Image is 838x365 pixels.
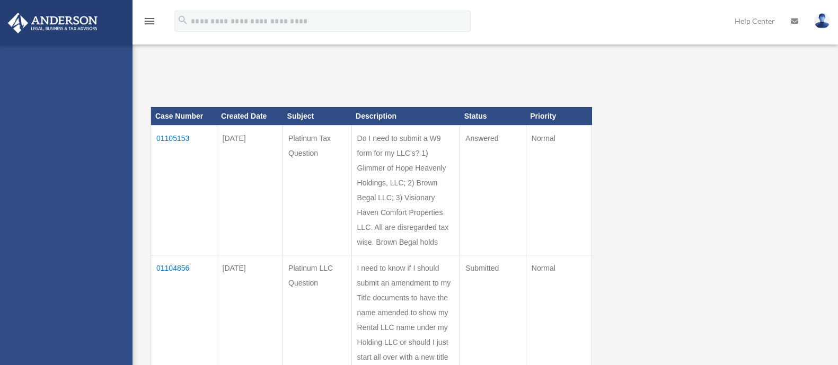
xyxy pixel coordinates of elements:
[143,15,156,28] i: menu
[217,107,283,125] th: Created Date
[143,19,156,28] a: menu
[177,14,189,26] i: search
[217,125,283,255] td: [DATE]
[526,107,592,125] th: Priority
[283,107,352,125] th: Subject
[814,13,830,29] img: User Pic
[460,125,526,255] td: Answered
[351,125,460,255] td: Do I need to submit a W9 form for my LLC's? 1) Glimmer of Hope Heavenly Holdings, LLC; 2) Brown B...
[283,125,352,255] td: Platinum Tax Question
[151,107,217,125] th: Case Number
[5,13,101,33] img: Anderson Advisors Platinum Portal
[151,125,217,255] td: 01105153
[526,125,592,255] td: Normal
[460,107,526,125] th: Status
[351,107,460,125] th: Description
